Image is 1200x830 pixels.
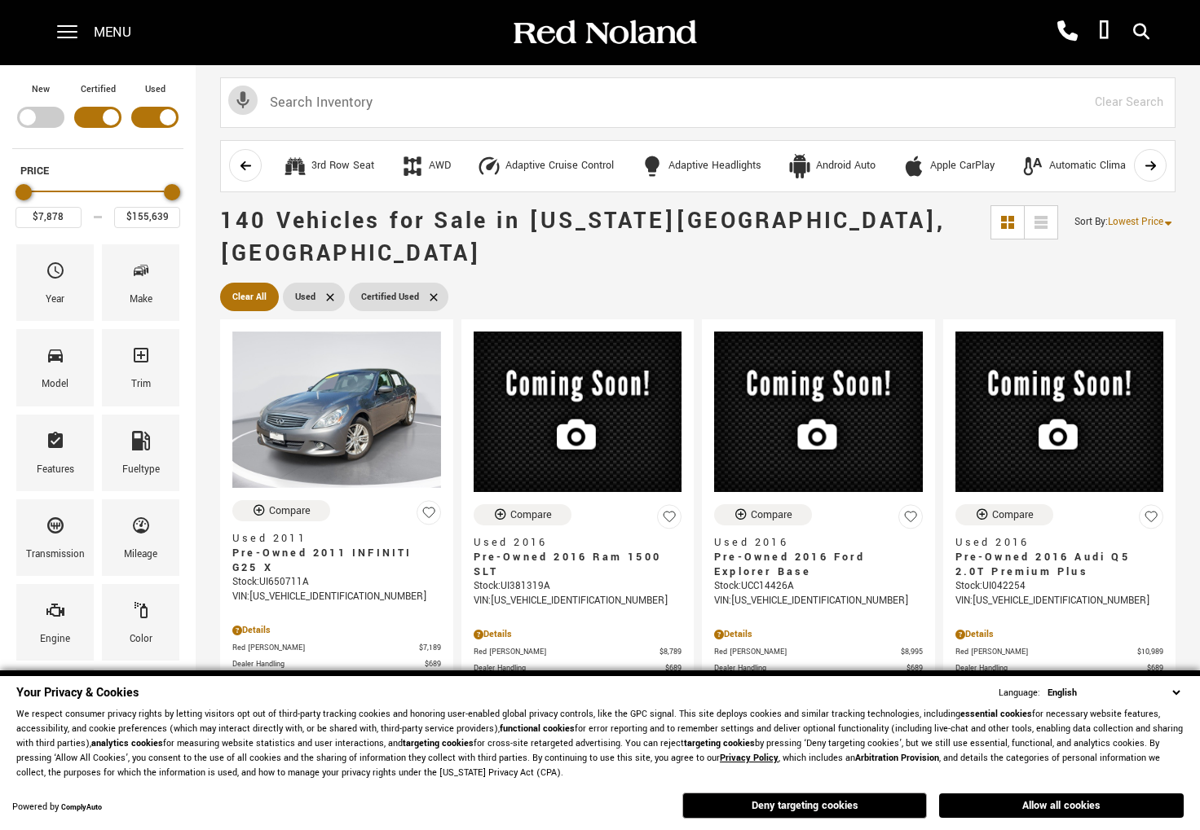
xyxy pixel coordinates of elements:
[714,627,923,642] div: Pricing Details - Pre-Owned 2016 Ford Explorer Base 4WD
[145,81,165,98] label: Used
[714,535,923,579] a: Used 2016Pre-Owned 2016 Ford Explorer Base
[20,164,175,178] h5: Price
[102,584,179,661] div: ColorColor
[232,658,425,670] span: Dealer Handling
[939,793,1184,818] button: Allow all cookies
[232,642,419,654] span: Red [PERSON_NAME]
[1043,685,1184,700] select: Language Select
[232,500,330,521] button: Compare Vehicle
[16,499,94,576] div: TransmissionTransmission
[992,507,1034,522] div: Compare
[32,81,50,98] label: New
[232,531,441,575] a: Used 2011Pre-Owned 2011 INFINITI G25 X
[955,550,1152,579] span: Pre-Owned 2016 Audi Q5 2.0T Premium Plus
[283,154,307,178] div: 3rd Row Seat
[46,291,64,309] div: Year
[91,737,163,749] strong: analytics cookies
[631,149,770,183] button: Adaptive HeadlightsAdaptive Headlights
[955,579,1164,594] div: Stock : UI042254
[16,707,1184,780] p: We respect consumer privacy rights by letting visitors opt out of third-party tracking cookies an...
[955,332,1164,492] img: 2016 Audi Q5 2.0T Premium Plus
[102,499,179,576] div: MileageMileage
[955,627,1164,642] div: Pricing Details - Pre-Owned 2016 Audi Q5 2.0T Premium Plus With Navigation
[474,332,682,492] img: 2016 Ram 1500 SLT
[220,77,1176,128] input: Search Inventory
[419,642,441,654] span: $7,189
[232,332,441,488] img: 2011 INFINITI G25 X
[403,737,474,749] strong: targeting cookies
[665,662,682,674] span: $689
[720,752,779,764] a: Privacy Policy
[474,504,571,525] button: Compare Vehicle
[714,332,923,492] img: 2016 Ford Explorer Base
[474,662,682,674] a: Dealer Handling $689
[714,504,812,525] button: Compare Vehicle
[220,205,946,270] span: 140 Vehicles for Sale in [US_STATE][GEOGRAPHIC_DATA], [GEOGRAPHIC_DATA]
[131,427,151,461] span: Fueltype
[37,461,74,479] div: Features
[902,154,926,178] div: Apple CarPlay
[12,802,102,813] div: Powered by
[714,550,911,579] span: Pre-Owned 2016 Ford Explorer Base
[131,512,151,546] span: Mileage
[510,507,552,522] div: Compare
[46,341,65,375] span: Model
[474,550,670,579] span: Pre-Owned 2016 Ram 1500 SLT
[228,86,258,115] svg: Click to toggle on voice search
[131,341,151,375] span: Trim
[907,662,923,674] span: $689
[474,662,666,674] span: Dealer Handling
[122,461,160,479] div: Fueltype
[164,184,180,200] div: Maximum Price
[12,81,183,148] div: Filter by Vehicle Type
[640,154,664,178] div: Adaptive Headlights
[1139,504,1163,536] button: Save Vehicle
[417,500,441,532] button: Save Vehicle
[505,159,614,173] div: Adaptive Cruise Control
[714,535,911,550] span: Used 2016
[855,752,939,764] strong: Arbitration Provision
[81,81,116,98] label: Certified
[40,630,70,648] div: Engine
[232,531,429,546] span: Used 2011
[1074,215,1108,229] span: Sort By :
[930,159,995,173] div: Apple CarPlay
[232,658,441,670] a: Dealer Handling $689
[16,329,94,406] div: ModelModel
[229,149,262,182] button: scroll left
[15,178,180,228] div: Price
[474,535,682,579] a: Used 2016Pre-Owned 2016 Ram 1500 SLT
[361,287,419,307] span: Certified Used
[16,244,94,321] div: YearYear
[400,154,425,178] div: AWD
[425,658,441,670] span: $689
[16,684,139,701] span: Your Privacy & Cookies
[714,579,923,594] div: Stock : UCC14426A
[232,546,429,575] span: Pre-Owned 2011 INFINITI G25 X
[269,503,311,518] div: Compare
[42,375,68,393] div: Model
[16,669,94,745] div: BodystyleBodystyle
[1108,215,1163,229] span: Lowest Price
[955,662,1148,674] span: Dealer Handling
[657,504,682,536] button: Save Vehicle
[668,159,761,173] div: Adaptive Headlights
[232,575,441,590] div: Stock : UI650711A
[955,662,1164,674] a: Dealer Handling $689
[955,535,1152,550] span: Used 2016
[102,329,179,406] div: TrimTrim
[714,662,907,674] span: Dealer Handling
[274,149,383,183] button: 3rd Row Seat3rd Row Seat
[816,159,876,173] div: Android Auto
[131,596,151,630] span: Color
[779,149,885,183] button: Android AutoAndroid Auto
[787,154,812,178] div: Android Auto
[893,149,1004,183] button: Apple CarPlayApple CarPlay
[901,646,923,658] span: $8,995
[232,642,441,654] a: Red [PERSON_NAME] $7,189
[1147,662,1163,674] span: $689
[714,646,901,658] span: Red [PERSON_NAME]
[1049,159,1171,173] div: Automatic Climate Control
[474,579,682,594] div: Stock : UI381319A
